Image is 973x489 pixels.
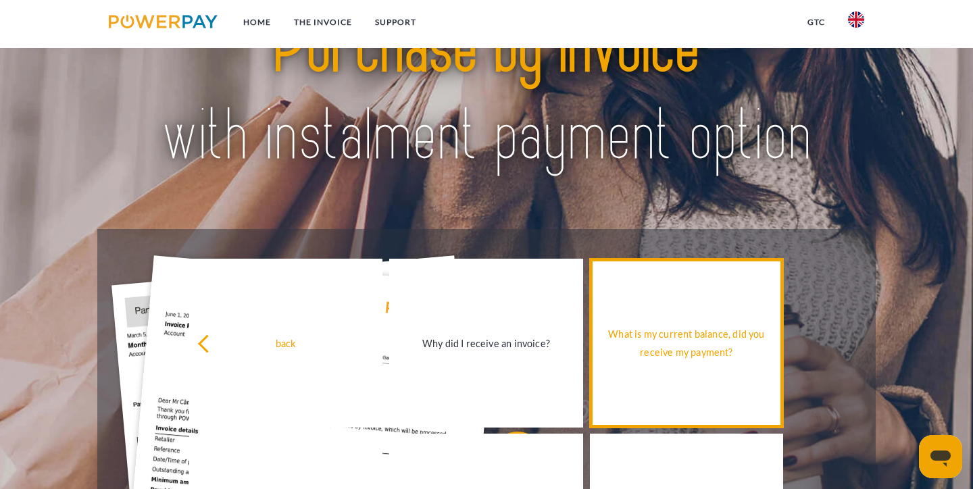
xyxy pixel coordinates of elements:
a: Home [232,10,282,34]
iframe: Button to launch messaging window [919,435,962,478]
a: Support [364,10,428,34]
a: GTC [796,10,837,34]
a: THE INVOICE [282,10,364,34]
div: Why did I receive an invoice? [397,334,575,353]
img: en [848,11,864,28]
div: What is my current balance, did you receive my payment? [598,325,776,361]
a: What is my current balance, did you receive my payment? [590,259,784,428]
img: logo-powerpay.svg [109,15,218,28]
div: back [197,334,375,353]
